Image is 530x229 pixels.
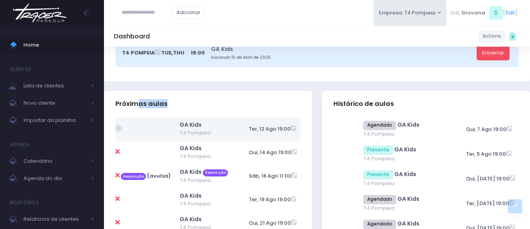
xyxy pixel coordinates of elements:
[249,125,291,133] span: Ter, 12 Ago 19:00
[180,144,202,152] a: GA Kids
[211,45,474,53] a: GA Kids
[249,172,291,180] span: Sáb, 16 Ago 11:00
[180,121,202,129] a: GA Kids
[203,169,228,176] span: Reposição
[10,195,39,211] h4: Relatórios
[121,173,146,180] span: Reposição
[24,98,86,108] span: Novo cliente
[180,168,202,176] a: GA Kids
[115,100,168,108] span: Próximas aulas
[249,149,291,156] span: Qui, 14 Ago 19:00
[489,6,503,20] span: S
[446,4,520,22] div: [ ]
[363,220,396,229] span: Agendado
[394,145,416,153] a: GA Kids
[505,9,515,17] a: Sair
[180,153,233,160] span: T4 Pompeia
[24,173,86,184] span: Agenda do dia
[24,156,86,166] span: Calendário
[363,155,450,163] span: T4 Pompeia
[363,121,396,130] span: Agendado
[24,214,86,224] span: Relatórios de clientes
[478,30,505,43] a: Actions
[333,100,394,108] span: Histórico de aulas
[397,195,419,203] a: GA Kids
[114,33,150,40] h5: Dashboard
[363,195,396,204] span: Agendado
[180,176,233,184] span: T4 Pompeia
[363,130,450,138] span: T4 Pompeia
[477,45,510,60] a: Encerrar
[24,81,86,91] span: Lista de clientes
[363,204,450,212] span: T4 Pompeia
[180,192,202,200] a: GA Kids
[397,121,419,129] a: GA Kids
[211,55,474,61] small: Iniciando 15 de Abril de 2025
[363,145,393,155] span: Presente
[363,180,450,187] span: T4 Pompeia
[363,170,393,180] span: Presente
[249,219,291,227] span: Qui, 21 Ago 19:00
[461,9,485,17] span: Giovana
[394,170,416,178] a: GA Kids
[24,115,86,125] span: Importar da planilha
[466,125,506,133] span: Qui, 7 Ago 19:00
[466,150,506,158] span: Ter, 5 Ago 19:00
[161,49,184,57] span: Tue,Thu
[24,40,94,50] span: Home
[180,200,233,208] span: T4 Pompeia
[450,9,460,17] span: Olá,
[147,172,171,180] strong: (avulsa)
[122,49,155,57] span: T4 Pompeia
[466,200,509,207] span: Ter, [DATE] 19:00
[173,6,205,19] a: Adicionar
[180,129,233,137] span: T4 Pompeia
[249,196,291,203] span: Ter, 19 Ago 19:00
[10,137,30,153] h4: Agenda
[180,215,202,223] a: GA Kids
[191,49,205,57] span: 19:00
[397,220,419,227] a: GA Kids
[10,62,31,77] h4: Clientes
[466,175,510,182] span: Qui, [DATE] 19:00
